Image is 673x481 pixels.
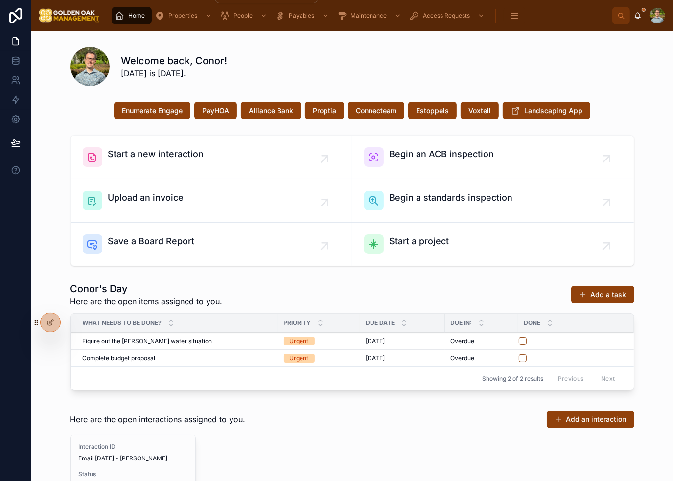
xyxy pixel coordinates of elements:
[290,354,309,363] div: Urgent
[70,296,223,307] span: Here are the open items assigned to you.
[451,354,512,362] a: Overdue
[503,102,590,119] button: Landscaping App
[108,191,184,205] span: Upload an invoice
[39,8,100,23] img: App logo
[168,12,197,20] span: Properties
[114,102,190,119] button: Enumerate Engage
[423,12,470,20] span: Access Requests
[408,102,457,119] button: Estoppels
[128,12,145,20] span: Home
[83,354,156,362] span: Complete budget proposal
[79,443,187,451] span: Interaction ID
[451,319,472,327] span: Due in:
[468,106,491,115] span: Voxtell
[108,147,204,161] span: Start a new interaction
[241,102,301,119] button: Alliance Bank
[83,337,212,345] span: Figure out the [PERSON_NAME] water situation
[406,7,489,24] a: Access Requests
[571,286,634,303] button: Add a task
[202,106,229,115] span: PayHOA
[366,354,439,362] a: [DATE]
[547,411,634,428] button: Add an interaction
[366,354,385,362] span: [DATE]
[416,106,449,115] span: Estoppels
[79,455,187,462] span: Email [DATE] - [PERSON_NAME]
[451,337,512,345] a: Overdue
[366,337,439,345] a: [DATE]
[83,337,272,345] a: Figure out the [PERSON_NAME] water situation
[305,102,344,119] button: Proptia
[350,12,387,20] span: Maintenance
[390,191,513,205] span: Begin a standards inspection
[524,319,541,327] span: Done
[121,54,228,68] h1: Welcome back, Conor!
[451,337,475,345] span: Overdue
[366,337,385,345] span: [DATE]
[313,106,336,115] span: Proptia
[482,375,543,383] span: Showing 2 of 2 results
[284,319,311,327] span: Priority
[70,282,223,296] h1: Conor's Day
[122,106,183,115] span: Enumerate Engage
[83,354,272,362] a: Complete budget proposal
[71,223,352,266] a: Save a Board Report
[108,5,612,26] div: scrollable content
[352,223,634,266] a: Start a project
[217,7,272,24] a: People
[524,106,582,115] span: Landscaping App
[390,147,494,161] span: Begin an ACB inspection
[194,102,237,119] button: PayHOA
[451,354,475,362] span: Overdue
[71,179,352,223] a: Upload an invoice
[112,7,152,24] a: Home
[233,12,253,20] span: People
[289,12,314,20] span: Payables
[352,136,634,179] a: Begin an ACB inspection
[390,234,449,248] span: Start a project
[272,7,334,24] a: Payables
[70,413,246,425] span: Here are the open interactions assigned to you.
[284,337,354,345] a: Urgent
[71,136,352,179] a: Start a new interaction
[249,106,293,115] span: Alliance Bank
[461,102,499,119] button: Voxtell
[152,7,217,24] a: Properties
[284,354,354,363] a: Urgent
[366,319,395,327] span: Due date
[83,319,162,327] span: What needs to be done?
[356,106,396,115] span: Connecteam
[108,234,195,248] span: Save a Board Report
[290,337,309,345] div: Urgent
[352,179,634,223] a: Begin a standards inspection
[79,470,187,478] span: Status
[348,102,404,119] button: Connecteam
[121,68,228,79] span: [DATE] is [DATE].
[334,7,406,24] a: Maintenance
